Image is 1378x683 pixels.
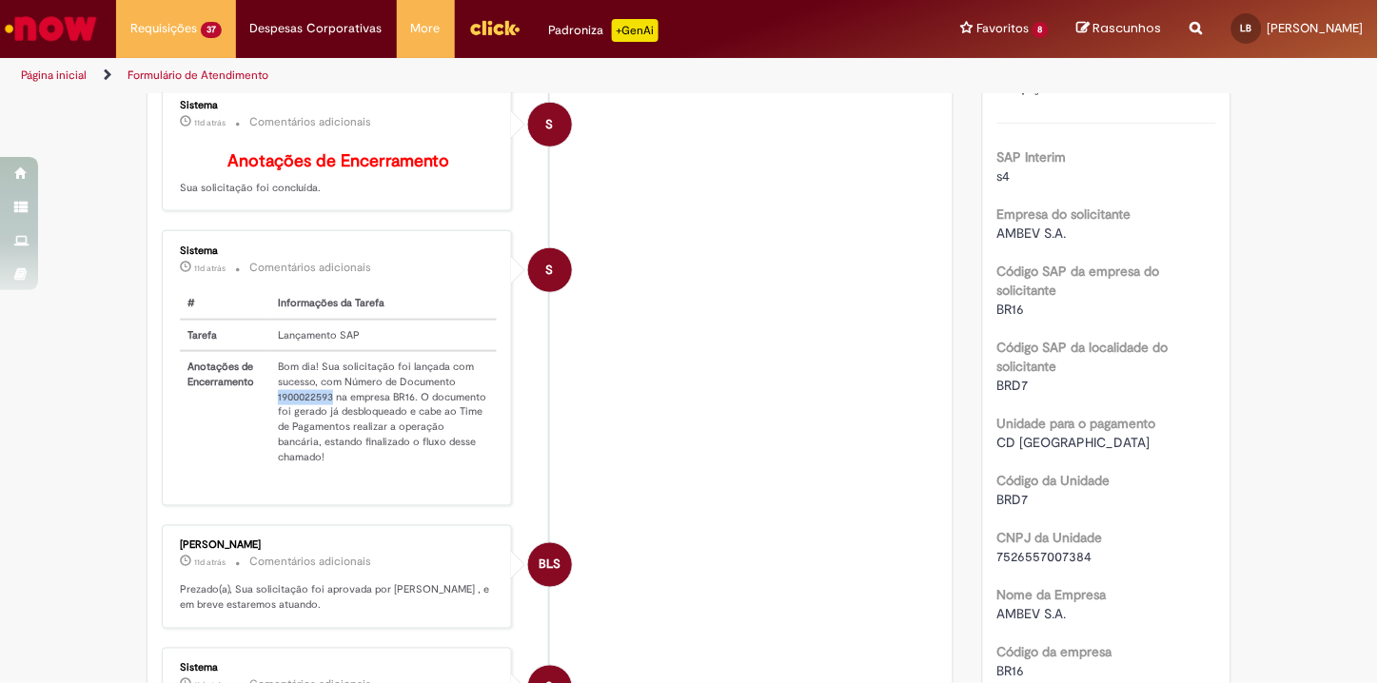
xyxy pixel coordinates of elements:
b: CNPJ da Unidade [997,529,1103,546]
p: Sua solicitação foi concluída. [180,152,497,196]
div: Sistema [180,100,497,111]
a: Formulário de Atendimento [128,68,268,83]
div: Padroniza [549,19,659,42]
p: +GenAi [612,19,659,42]
div: System [528,248,572,292]
span: Favoritos [976,19,1029,38]
div: Sistema [180,663,497,674]
time: 19/09/2025 08:19:04 [194,557,226,569]
span: AMBEV S.A. [997,224,1067,242]
time: 19/09/2025 08:32:27 [194,263,226,274]
span: BR16 [997,301,1025,318]
small: Comentários adicionais [249,260,371,276]
span: BRD7 [997,491,1029,508]
span: s4 [997,167,1011,185]
th: # [180,288,270,320]
div: Sistema [180,245,497,257]
div: [PERSON_NAME] [180,540,497,552]
b: Código SAP da empresa do solicitante [997,263,1160,299]
div: Beatriz Leao Soares Fagundes [528,543,572,587]
b: Código SAP da localidade do solicitante [997,339,1169,375]
td: Bom dia! Sua solicitação foi lançada com sucesso, com Número de Documento 1900022593 na empresa B... [270,351,497,472]
span: BRD7 [997,377,1029,394]
span: More [411,19,441,38]
th: Tarefa [180,320,270,352]
a: Rascunhos [1077,20,1162,38]
th: Anotações de Encerramento [180,351,270,472]
small: Comentários adicionais [249,555,371,571]
img: click_logo_yellow_360x200.png [469,13,521,42]
td: Lançamento SAP [270,320,497,352]
span: 37 [201,22,222,38]
span: AMBEV S.A. [997,605,1067,622]
span: 7526557007384 [997,548,1093,565]
b: Nome da Empresa [997,586,1107,603]
div: System [528,103,572,146]
span: CD [GEOGRAPHIC_DATA] [997,434,1151,451]
span: S [546,247,554,293]
b: Unidade para o pagamento [997,415,1156,432]
th: Informações da Tarefa [270,288,497,320]
span: Requisições [130,19,197,38]
ul: Trilhas de página [14,58,904,93]
b: Empresa do solicitante [997,205,1132,223]
b: Anotações de Encerramento [227,150,449,172]
span: 11d atrás [194,117,226,128]
span: Rascunhos [1093,19,1162,37]
span: BLS [539,542,561,588]
span: [PERSON_NAME] [1268,20,1364,36]
b: Código da empresa [997,643,1112,660]
span: 11d atrás [194,557,226,569]
p: Prezado(a), Sua solicitação foi aprovada por [PERSON_NAME] , e em breve estaremos atuando. [180,583,497,613]
span: 8 [1033,22,1049,38]
a: Página inicial [21,68,87,83]
span: Despesas Corporativas [250,19,383,38]
img: ServiceNow [2,10,100,48]
span: LB [1241,22,1252,34]
small: Comentários adicionais [249,114,371,130]
time: 19/09/2025 08:32:29 [194,117,226,128]
span: BR16 [997,662,1025,679]
span: S [546,102,554,147]
b: Código da Unidade [997,472,1111,489]
span: 11d atrás [194,263,226,274]
b: SAP Interim [997,148,1067,166]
